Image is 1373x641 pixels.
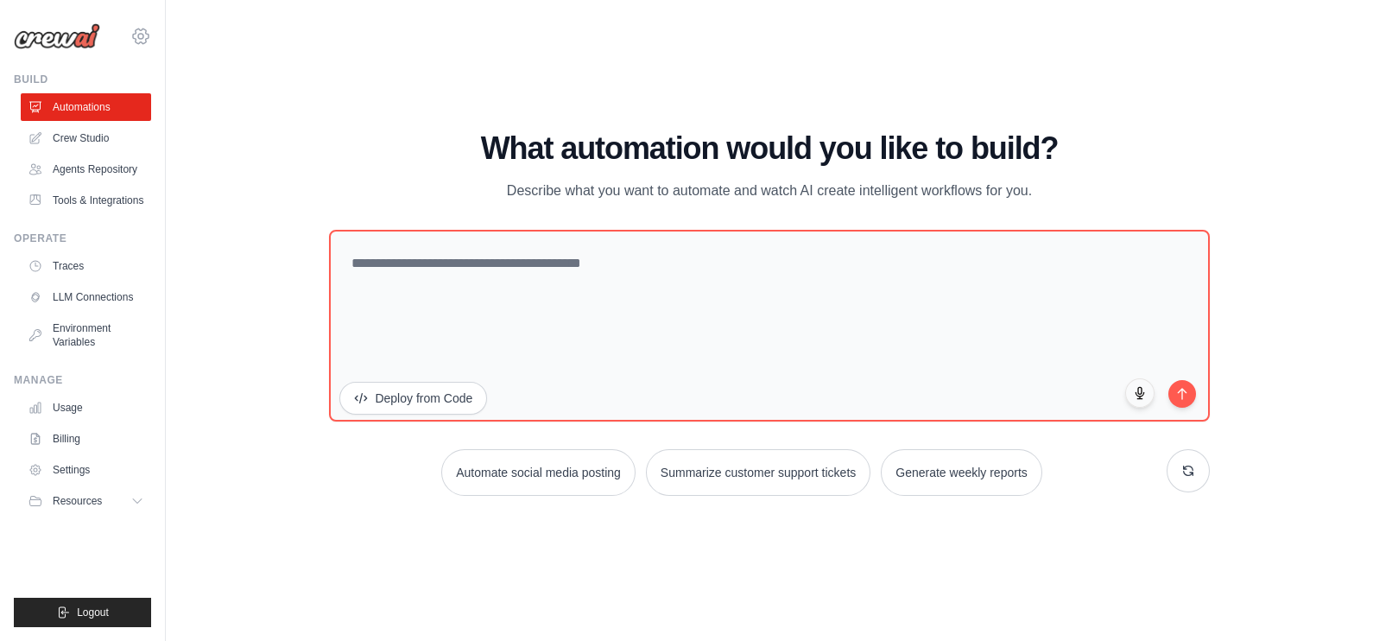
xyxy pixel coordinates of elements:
div: Build [14,73,151,86]
img: Logo [14,23,100,49]
h1: What automation would you like to build? [329,131,1209,166]
a: Tools & Integrations [21,187,151,214]
div: Manage [14,373,151,387]
a: Crew Studio [21,124,151,152]
a: Settings [21,456,151,484]
a: Automations [21,93,151,121]
button: Deploy from Code [339,382,487,415]
a: Traces [21,252,151,280]
a: Agents Repository [21,155,151,183]
button: Logout [14,598,151,627]
div: Operate [14,232,151,245]
button: Resources [21,487,151,515]
span: Resources [53,494,102,508]
button: Automate social media posting [441,449,636,496]
button: Generate weekly reports [881,449,1042,496]
a: LLM Connections [21,283,151,311]
a: Billing [21,425,151,453]
a: Usage [21,394,151,422]
span: Logout [77,606,109,619]
a: Environment Variables [21,314,151,356]
p: Describe what you want to automate and watch AI create intelligent workflows for you. [479,180,1060,202]
button: Summarize customer support tickets [646,449,870,496]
